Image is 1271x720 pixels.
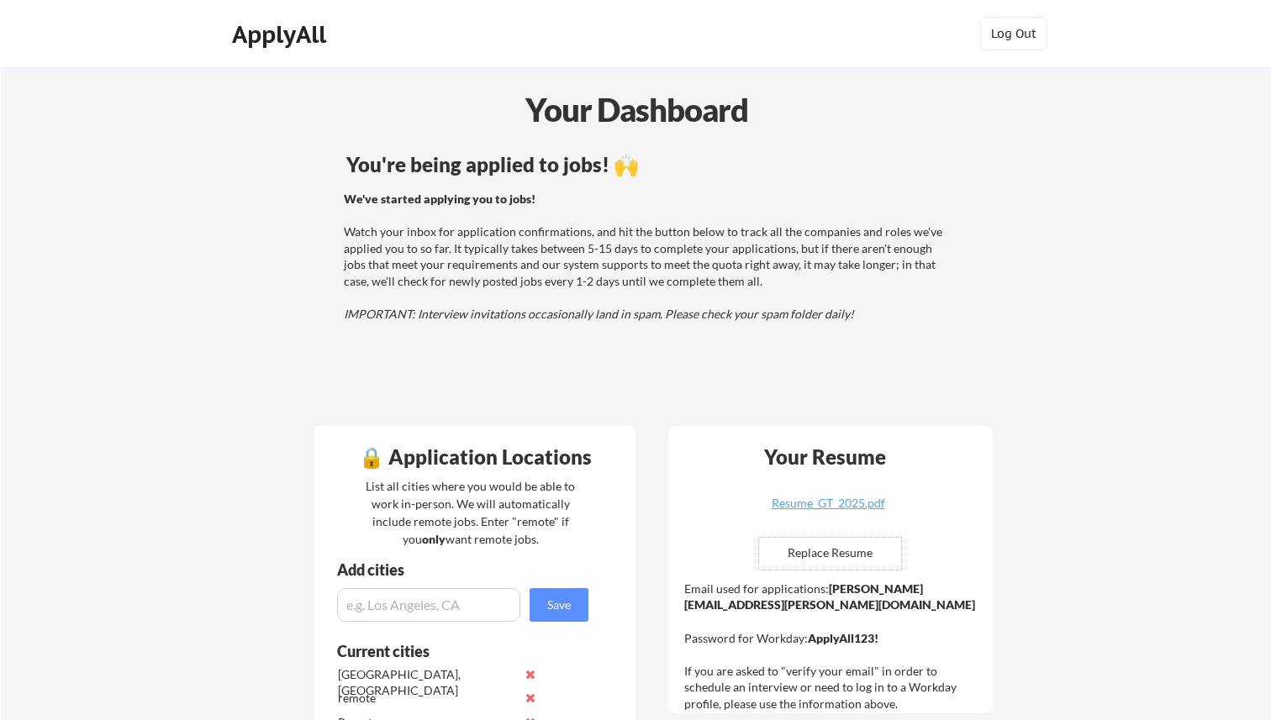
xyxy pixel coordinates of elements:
div: remote [338,690,515,707]
div: 🔒 Application Locations [319,447,631,467]
strong: only [422,532,446,546]
div: ApplyAll [232,20,331,49]
div: Watch your inbox for application confirmations, and hit the button below to track all the compani... [344,191,950,323]
a: Resume_GT_2025.pdf [728,497,928,523]
div: Add cities [337,562,593,577]
em: IMPORTANT: Interview invitations occasionally land in spam. Please check your spam folder daily! [344,307,854,321]
div: [GEOGRAPHIC_DATA], [GEOGRAPHIC_DATA] [338,666,515,699]
input: e.g. Los Angeles, CA [337,588,520,622]
strong: ApplyAll123! [808,631,878,645]
div: Your Resume [741,447,908,467]
div: Resume_GT_2025.pdf [728,497,928,509]
div: Current cities [337,644,570,659]
div: Your Dashboard [2,86,1271,134]
strong: We've started applying you to jobs! [344,192,535,206]
button: Save [530,588,588,622]
div: List all cities where you would be able to work in-person. We will automatically include remote j... [355,477,586,548]
div: You're being applied to jobs! 🙌 [346,155,952,175]
button: Log Out [980,17,1047,50]
div: Email used for applications: Password for Workday: If you are asked to "verify your email" in ord... [684,581,981,712]
strong: [PERSON_NAME][EMAIL_ADDRESS][PERSON_NAME][DOMAIN_NAME] [684,581,975,612]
